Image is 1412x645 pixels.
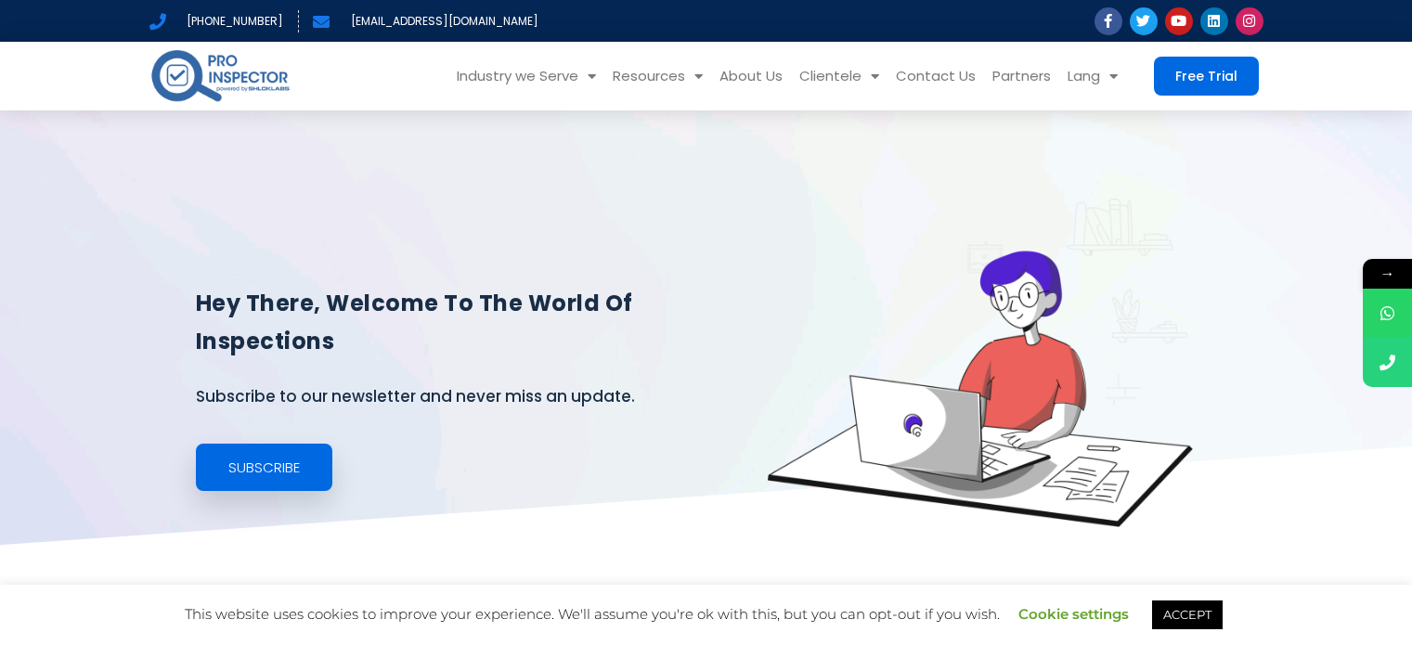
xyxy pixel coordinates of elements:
[604,42,711,110] a: Resources
[791,42,887,110] a: Clientele
[1018,605,1129,623] a: Cookie settings
[196,444,332,491] a: Subscribe
[185,605,1227,623] span: This website uses cookies to improve your experience. We'll assume you're ok with this, but you c...
[1154,57,1259,96] a: Free Trial
[1363,259,1412,289] span: →
[196,285,745,361] h1: Hey there, welcome to the world of inspections
[1152,600,1223,629] a: ACCEPT
[320,42,1126,110] nav: Menu
[711,42,791,110] a: About Us
[448,42,604,110] a: Industry we Serve
[768,199,1193,527] img: blogs-banner
[228,460,300,474] span: Subscribe
[1059,42,1126,110] a: Lang
[313,10,538,32] a: [EMAIL_ADDRESS][DOMAIN_NAME]
[887,42,984,110] a: Contact Us
[1175,70,1237,83] span: Free Trial
[182,10,283,32] span: [PHONE_NUMBER]
[346,10,538,32] span: [EMAIL_ADDRESS][DOMAIN_NAME]
[149,46,291,105] img: pro-inspector-logo
[984,42,1059,110] a: Partners
[196,381,745,412] p: Subscribe to our newsletter and never miss an update.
